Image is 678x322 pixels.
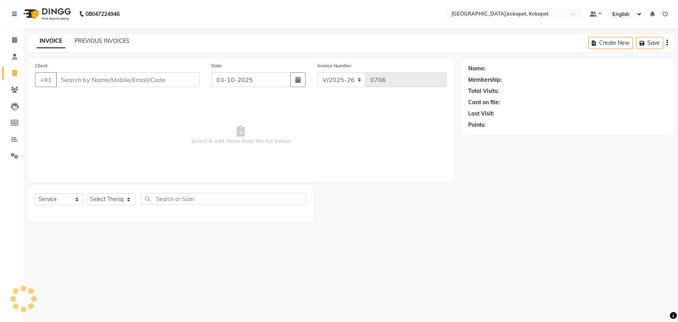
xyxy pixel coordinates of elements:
[211,62,222,69] label: Date
[468,98,500,107] div: Card on file:
[468,121,486,129] div: Points:
[37,34,65,48] a: INVOICE
[35,72,57,87] button: +91
[141,193,306,205] input: Search or Scan
[468,76,502,84] div: Membership:
[636,37,663,49] button: Save
[75,37,129,44] a: PREVIOUS INVOICES
[317,62,351,69] label: Invoice Number
[20,3,73,25] img: logo
[35,62,47,69] label: Client
[468,87,499,95] div: Total Visits:
[588,37,633,49] button: Create New
[468,110,494,118] div: Last Visit:
[85,3,120,25] b: 08047224946
[35,96,447,174] span: Select & add items from the list below
[56,72,200,87] input: Search by Name/Mobile/Email/Code
[468,65,486,73] div: Name:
